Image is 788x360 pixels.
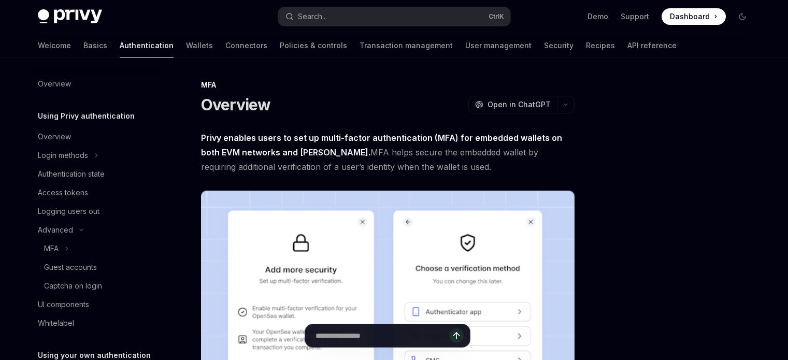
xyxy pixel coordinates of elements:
a: Connectors [225,33,267,58]
div: Login methods [38,149,88,162]
img: dark logo [38,9,102,24]
div: Whitelabel [38,317,74,329]
span: Ctrl K [489,12,504,21]
div: MFA [44,242,59,255]
div: Guest accounts [44,261,97,273]
div: Captcha on login [44,280,102,292]
div: UI components [38,298,89,311]
a: Security [544,33,574,58]
a: Whitelabel [30,314,162,333]
button: Search...CtrlK [278,7,510,26]
a: Overview [30,75,162,93]
a: Guest accounts [30,258,162,277]
h5: Using Privy authentication [38,110,135,122]
a: API reference [627,33,677,58]
strong: Privy enables users to set up multi-factor authentication (MFA) for embedded wallets on both EVM ... [201,133,562,157]
a: Authentication state [30,165,162,183]
a: Welcome [38,33,71,58]
a: Authentication [120,33,174,58]
div: Logging users out [38,205,99,218]
a: Support [621,11,649,22]
a: Demo [588,11,608,22]
a: User management [465,33,532,58]
h1: Overview [201,95,271,114]
a: Overview [30,127,162,146]
div: Overview [38,78,71,90]
button: Send message [449,328,464,343]
div: MFA [201,80,575,90]
a: Captcha on login [30,277,162,295]
div: Access tokens [38,186,88,199]
a: Access tokens [30,183,162,202]
a: UI components [30,295,162,314]
a: Transaction management [360,33,453,58]
a: Recipes [586,33,615,58]
span: MFA helps secure the embedded wallet by requiring additional verification of a user’s identity wh... [201,131,575,174]
div: Search... [298,10,327,23]
a: Basics [83,33,107,58]
div: Overview [38,131,71,143]
a: Policies & controls [280,33,347,58]
div: Advanced [38,224,73,236]
a: Logging users out [30,202,162,221]
div: Authentication state [38,168,105,180]
a: Dashboard [662,8,726,25]
button: Toggle dark mode [734,8,751,25]
span: Dashboard [670,11,710,22]
button: Open in ChatGPT [468,96,557,113]
a: Wallets [186,33,213,58]
span: Open in ChatGPT [488,99,551,110]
